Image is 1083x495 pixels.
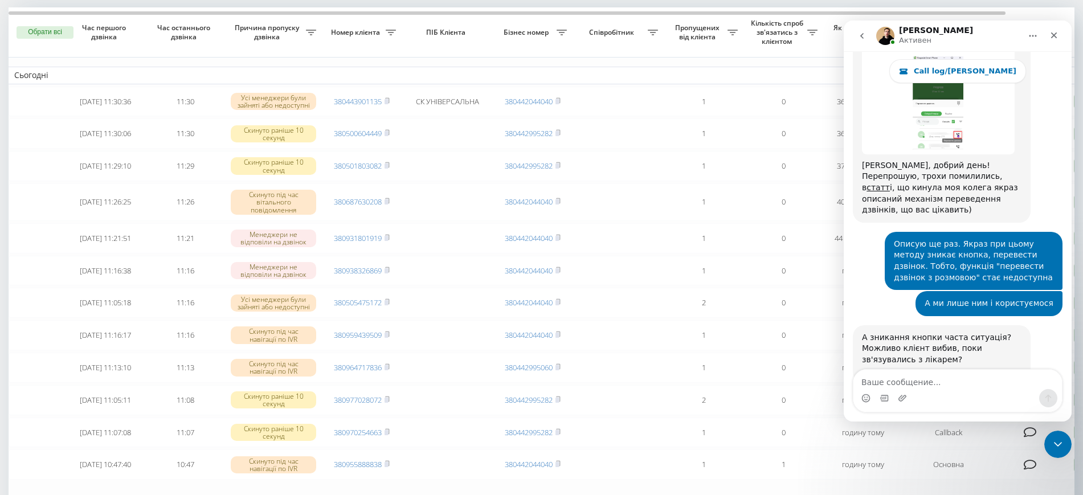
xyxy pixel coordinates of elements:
td: годину тому [823,449,903,480]
td: годину тому [823,418,903,448]
td: 0 [743,151,823,181]
td: годину тому [823,385,903,415]
div: Скинуто раніше 10 секунд [231,391,316,408]
td: 1 [664,256,743,286]
td: 0 [743,320,823,350]
a: 380442044040 [505,459,553,469]
td: [DATE] 11:29:10 [66,151,145,181]
a: 380442044040 [505,330,553,340]
div: Менеджери не відповіли на дзвінок [231,262,316,279]
td: [DATE] 11:30:36 [66,87,145,117]
td: [DATE] 11:16:38 [66,256,145,286]
span: Пропущених від клієнта [669,23,728,41]
span: Бізнес номер [498,28,557,37]
a: 380964717836 [334,362,382,373]
a: 380442995282 [505,427,553,437]
span: Причина пропуску дзвінка [231,23,306,41]
div: Скинуто раніше 10 секунд [231,424,316,441]
td: 1 [664,118,743,149]
td: 1 [664,449,743,480]
td: годину тому [823,353,903,383]
span: ПІБ Клієнта [411,28,483,37]
td: [DATE] 11:13:10 [66,353,145,383]
td: 1 [664,320,743,350]
a: 380505475172 [334,297,382,308]
td: 11:08 [145,385,225,415]
div: Менеджери не відповіли на дзвінок [231,230,316,247]
td: 36 хвилин тому [823,118,903,149]
td: 0 [743,256,823,286]
div: Скинуто під час навігації по IVR [231,456,316,473]
a: 380687630208 [334,197,382,207]
a: 380442044040 [505,297,553,308]
td: [DATE] 10:47:40 [66,449,145,480]
a: 380442044040 [505,96,553,107]
td: 1 [664,223,743,253]
a: 380442995282 [505,128,553,138]
td: [DATE] 11:05:18 [66,288,145,318]
td: 0 [743,183,823,221]
td: 11:13 [145,353,225,383]
iframe: Intercom live chat [844,21,1072,422]
td: СК УНІВЕРСАЛЬНА [402,87,493,117]
td: 0 [743,288,823,318]
a: 380955888838 [334,459,382,469]
td: Callback [903,418,994,448]
div: Скинуто раніше 10 секунд [231,125,316,142]
a: 380442995282 [505,161,553,171]
div: Скинуто під час вітального повідомлення [231,190,316,215]
td: 36 хвилин тому [823,87,903,117]
span: Кількість спроб зв'язатись з клієнтом [749,19,807,46]
a: 380442995282 [505,395,553,405]
div: Усі менеджери були зайняті або недоступні [231,294,316,312]
a: 380959439509 [334,330,382,340]
a: 380977028072 [334,395,382,405]
td: [DATE] 11:30:06 [66,118,145,149]
td: 11:30 [145,118,225,149]
div: Скинуто раніше 10 секунд [231,157,316,174]
td: 0 [743,385,823,415]
td: 11:29 [145,151,225,181]
td: 11:16 [145,288,225,318]
button: Обрати всі [17,26,73,39]
a: 380500604449 [334,128,382,138]
td: годину тому [823,288,903,318]
td: 10:47 [145,449,225,480]
td: 2 [664,288,743,318]
td: 1 [664,87,743,117]
span: Номер клієнта [328,28,386,37]
td: 11:16 [145,320,225,350]
div: Скинуто під час навігації по IVR [231,359,316,376]
a: 380442995060 [505,362,553,373]
a: 380931801919 [334,233,382,243]
a: 380443901135 [334,96,382,107]
a: 380970254663 [334,427,382,437]
td: 11:26 [145,183,225,221]
td: годину тому [823,256,903,286]
td: 0 [743,118,823,149]
a: 380501803082 [334,161,382,171]
td: [DATE] 11:26:25 [66,183,145,221]
td: 44 хвилини тому [823,223,903,253]
td: 1 [664,418,743,448]
a: 380442044040 [505,233,553,243]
